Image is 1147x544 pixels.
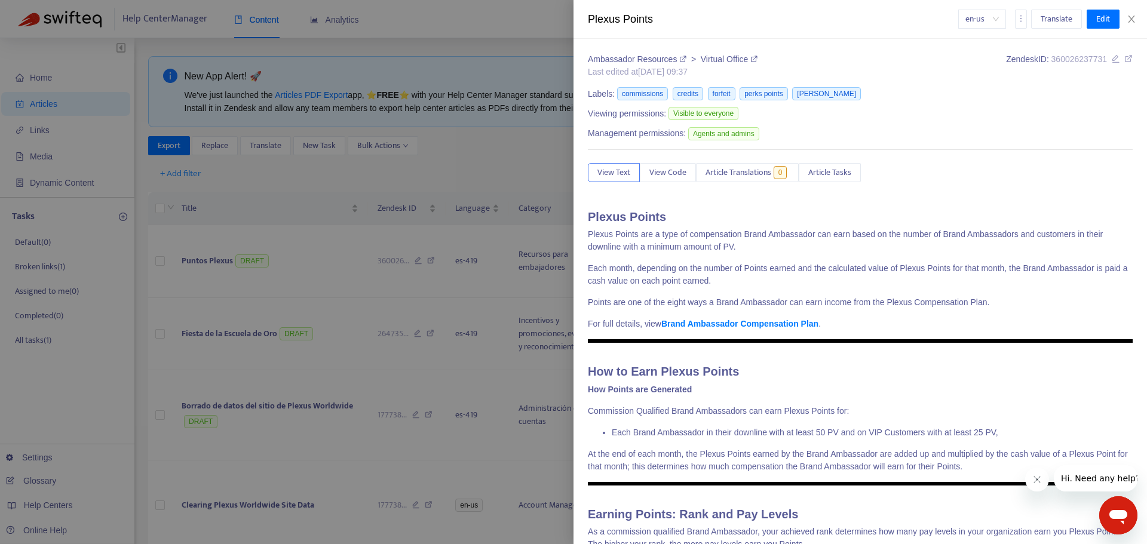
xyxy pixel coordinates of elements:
span: Edit [1096,13,1110,26]
a: Virtual Office [701,54,758,64]
p: Each month, depending on the number of Points earned and the calculated value of Plexus Points fo... [588,262,1133,287]
button: Article Tasks [799,163,861,182]
div: Zendesk ID: [1006,53,1133,78]
span: [PERSON_NAME] [792,87,861,100]
span: Agents and admins [688,127,759,140]
div: Plexus Points [588,11,958,27]
span: credits [673,87,703,100]
span: Hi. Need any help? [7,8,86,18]
div: Last edited at [DATE] 09:37 [588,66,757,78]
span: more [1017,14,1025,23]
a: Ambassador Resources [588,54,689,64]
iframe: Message from company [1054,465,1137,491]
p: Commission Qualified Brand Ambassadors can earn Plexus Points for: [588,405,1133,417]
p: Points are one of the eight ways a Brand Ambassador can earn income from the Plexus Compensation ... [588,296,1133,309]
span: Plexus Points [588,210,666,223]
p: For full details, view . [588,318,1133,330]
span: close [1127,14,1136,24]
span: forfeit [708,87,735,100]
span: 0 [774,166,787,179]
span: en-us [965,10,999,28]
iframe: Button to launch messaging window [1099,496,1137,534]
strong: Earning Points: Rank and Pay Levels [588,508,798,521]
strong: How to Earn Plexus Points [588,365,739,378]
span: Management permissions: [588,127,686,140]
li: Each Brand Ambassador in their downline with at least 50 PV and on VIP Customers with at least 25... [612,426,1133,439]
button: View Code [640,163,696,182]
strong: How Points are Generated [588,385,692,394]
span: View Code [649,166,686,179]
div: > [588,53,757,66]
button: Close [1123,14,1140,25]
iframe: Close message [1025,468,1049,491]
span: At the end of each month, the Plexus Points earned by the Brand Ambassador are added up and multi... [588,449,1128,471]
span: Article Translations [706,166,771,179]
span: Translate [1041,13,1072,26]
span: View Text [597,166,630,179]
button: Translate [1031,10,1082,29]
span: commissions [617,87,668,100]
span: Visible to everyone [668,107,738,120]
button: Article Translations0 [696,163,799,182]
button: View Text [588,163,640,182]
button: Edit [1087,10,1120,29]
span: Viewing permissions: [588,107,666,120]
button: more [1015,10,1027,29]
a: Brand Ambassador Compensation Plan [661,319,818,328]
span: 360026237731 [1051,54,1107,64]
span: Labels: [588,88,615,100]
span: Article Tasks [808,166,851,179]
p: Plexus Points are a type of compensation Brand Ambassador can earn based on the number of Brand A... [588,228,1133,253]
span: perks points [740,87,788,100]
